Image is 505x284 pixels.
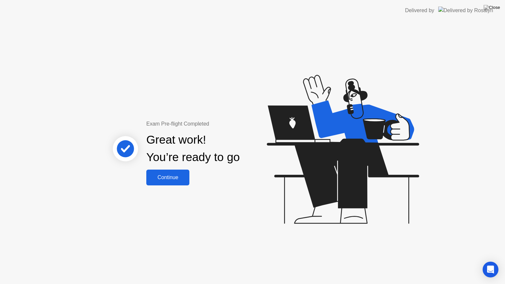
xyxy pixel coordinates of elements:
[146,120,282,128] div: Exam Pre-flight Completed
[484,5,500,10] img: Close
[405,7,434,14] div: Delivered by
[148,175,187,180] div: Continue
[483,262,498,277] div: Open Intercom Messenger
[146,170,189,185] button: Continue
[438,7,493,14] img: Delivered by Rosalyn
[146,131,240,166] div: Great work! You’re ready to go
